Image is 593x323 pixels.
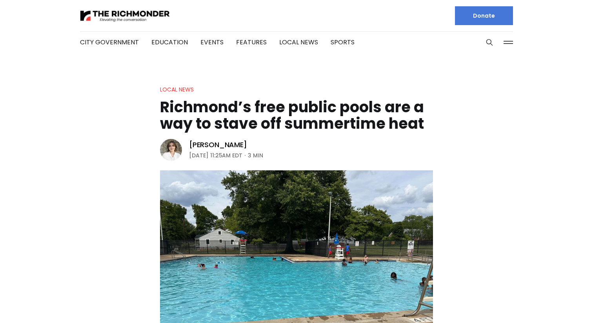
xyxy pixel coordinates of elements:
[189,140,247,150] a: [PERSON_NAME]
[160,86,194,93] a: Local News
[200,38,224,47] a: Events
[331,38,355,47] a: Sports
[80,9,170,23] img: The Richmonder
[248,151,263,160] span: 3 min
[80,38,139,47] a: City Government
[160,99,433,132] h1: Richmond’s free public pools are a way to stave off summertime heat
[484,36,495,48] button: Search this site
[279,38,318,47] a: Local News
[160,139,182,161] img: Eleanor Shaw
[151,38,188,47] a: Education
[236,38,267,47] a: Features
[455,6,513,25] a: Donate
[189,151,242,160] time: [DATE] 11:25AM EDT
